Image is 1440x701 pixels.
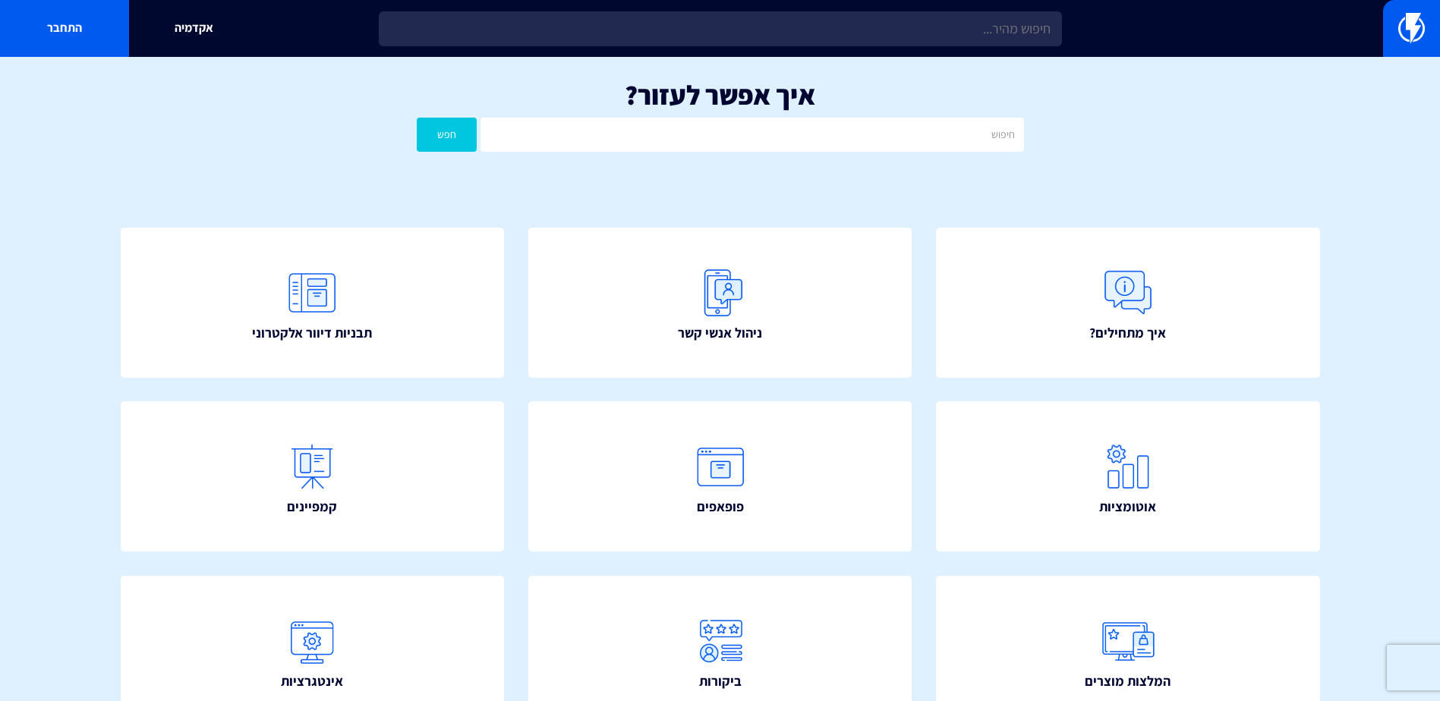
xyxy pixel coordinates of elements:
a: קמפיינים [121,401,505,552]
input: חיפוש מהיר... [379,11,1062,46]
h1: איך אפשר לעזור? [23,80,1417,110]
span: ביקורות [699,671,742,691]
span: פופאפים [697,497,744,517]
a: אוטומציות [936,401,1320,552]
a: תבניות דיוור אלקטרוני [121,228,505,378]
a: ניהול אנשי קשר [528,228,912,378]
button: חפש [417,118,477,152]
span: המלצות מוצרים [1085,671,1171,691]
a: פופאפים [528,401,912,552]
span: איך מתחילים? [1089,323,1166,343]
input: חיפוש [481,118,1023,152]
a: איך מתחילים? [936,228,1320,378]
span: ניהול אנשי קשר [678,323,762,343]
span: אינטגרציות [281,671,343,691]
span: אוטומציות [1099,497,1156,517]
span: קמפיינים [287,497,337,517]
span: תבניות דיוור אלקטרוני [252,323,372,343]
